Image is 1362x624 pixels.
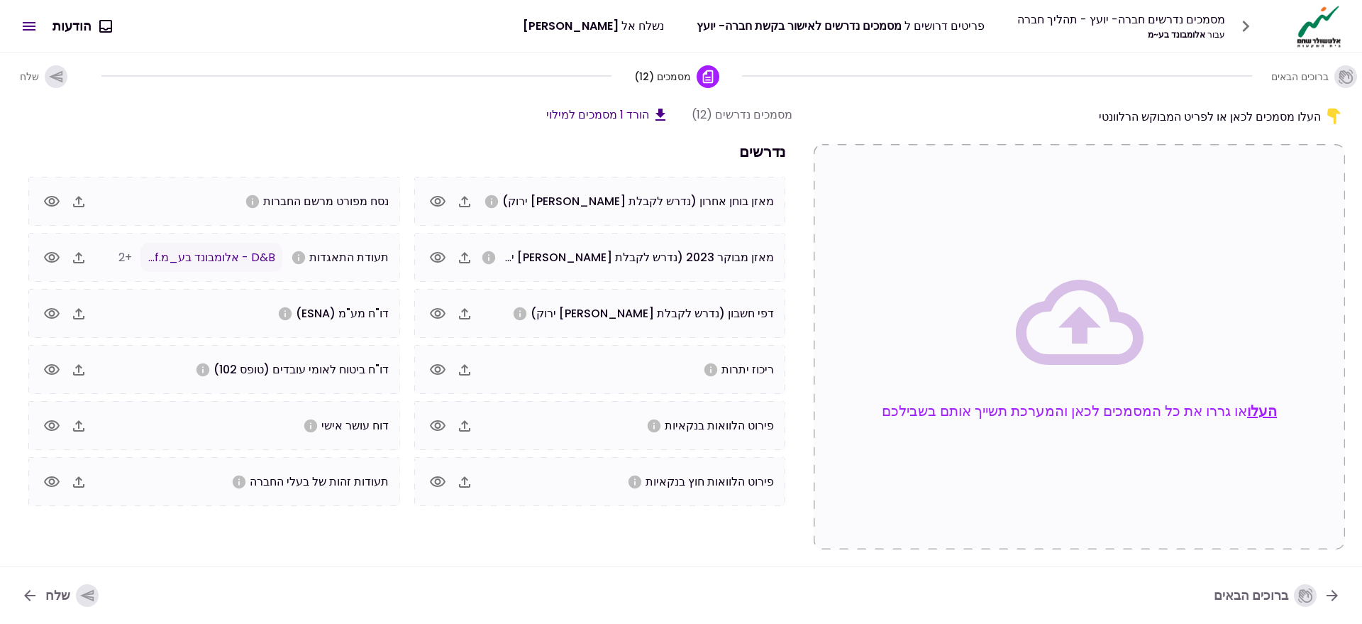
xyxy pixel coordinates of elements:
[531,305,774,322] span: דפי חשבון (נדרש לקבלת [PERSON_NAME] ירוק)
[296,305,389,322] span: דו"ח מע"מ (ESNA)
[1214,584,1317,607] div: ברוכים הבאים
[1293,4,1345,48] img: Logo
[697,17,985,35] div: פריטים דרושים ל
[489,249,774,266] span: מאזן מבוקר 2023 (נדרש לקבלת [PERSON_NAME] ירוק)
[1017,11,1225,28] div: מסמכים נדרשים חברה- יועץ - תהליך חברה
[882,400,1277,422] p: או גררו את כל המסמכים לכאן והמערכת תשייך אותם בשבילכם
[634,54,719,99] button: מסמכים (12)
[303,418,319,434] svg: אנא הורידו את הטופס מלמעלה. יש למלא ולהחזיר חתום על ידי הבעלים
[646,474,774,490] span: פירוט הלוואות חוץ בנקאיות
[697,18,902,34] span: מסמכים נדרשים לאישור בקשת חברה- יועץ
[321,417,389,434] span: דוח עושר אישי
[546,106,669,124] button: הורד 1 מסמכים למילוי
[10,577,110,614] button: שלח
[665,417,774,434] span: פירוט הלוואות בנקאיות
[9,54,79,99] button: שלח
[814,106,1345,127] div: העלו מסמכים לכאן או לפריט המבוקש הרלוונטי
[481,250,497,266] svg: אנא העלו מאזן מבוקר לשנה 2023
[484,194,499,209] svg: במידה ונערכת הנהלת חשבונות כפולה בלבד
[45,584,99,607] div: שלח
[1207,28,1225,40] span: עבור
[627,474,643,490] svg: אנא העלו פרוט הלוואות חוץ בנקאיות של החברה
[703,362,719,378] svg: אנא העלו ריכוז יתרות עדכני בבנקים, בחברות אשראי חוץ בנקאיות ובחברות כרטיסי אשראי
[291,250,306,266] svg: אנא העלו תעודת התאגדות של החברה
[263,193,389,209] span: נסח מפורט מרשם החברות
[118,249,132,266] span: +2
[195,362,211,378] svg: אנא העלו טופס 102 משנת 2023 ועד היום
[1202,577,1352,614] button: ברוכים הבאים
[634,70,691,84] span: מסמכים (12)
[309,249,389,266] span: תעודת התאגדות
[523,17,664,35] div: נשלח אל
[41,8,123,45] button: הודעות
[1017,28,1225,41] div: אלומבונד בע~מ
[250,474,389,490] span: תעודות זהות של בעלי החברה
[231,474,247,490] svg: אנא העלו צילום תעודת זהות של כל בעלי מניות החברה (לת.ז. ביומטרית יש להעלות 2 צדדים)
[1275,54,1353,99] button: ברוכים הבאים
[646,418,662,434] svg: אנא העלו פרוט הלוואות מהבנקים
[214,361,389,378] span: דו"ח ביטוח לאומי עובדים (טופס 102)
[1271,70,1329,84] span: ברוכים הבאים
[1247,400,1277,422] button: העלו
[721,361,774,378] span: ריכוז יתרות
[277,306,293,322] svg: אנא העלו דו"ח מע"מ (ESNA) משנת 2023 ועד היום
[245,194,260,209] svg: אנא העלו נסח חברה מפורט כולל שעבודים
[512,306,528,322] svg: אנא העלו דפי חשבון ל3 חודשים האחרונים לכל החשבונות בנק
[21,141,792,163] h3: נדרשים
[692,106,792,124] div: מסמכים נדרשים (12)
[523,18,619,34] span: [PERSON_NAME]
[140,249,275,266] span: D&B - אלומבונד בע_מ.pdf
[502,193,774,209] span: מאזן בוחן אחרון (נדרש לקבלת [PERSON_NAME] ירוק)
[20,70,39,84] span: שלח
